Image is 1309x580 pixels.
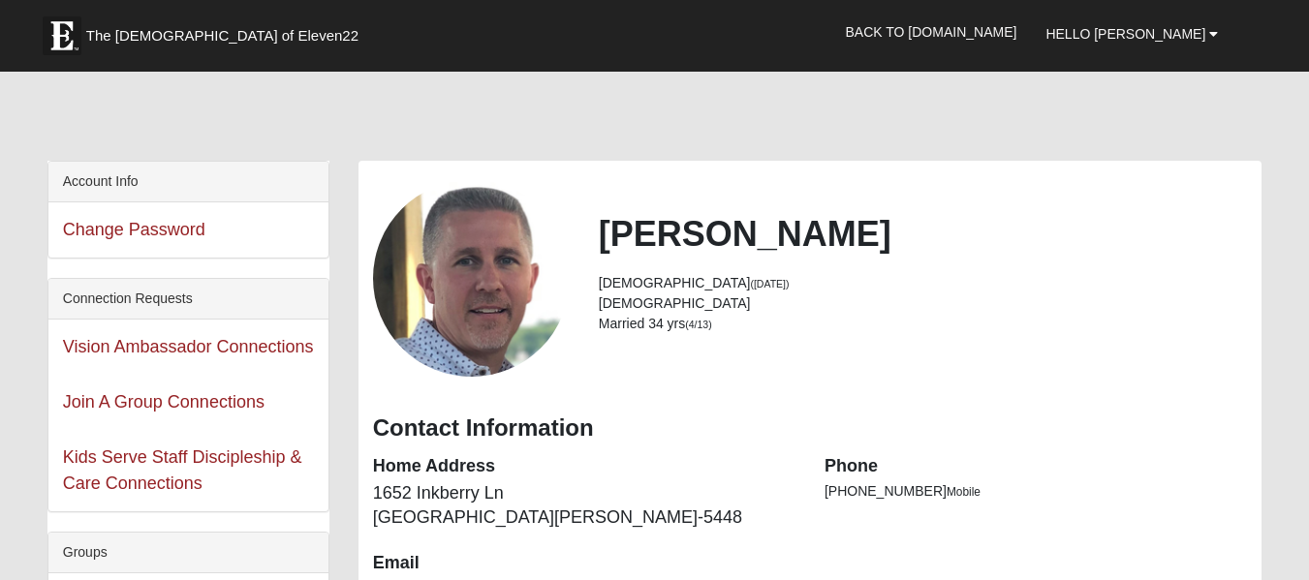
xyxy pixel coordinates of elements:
[33,7,421,55] a: The [DEMOGRAPHIC_DATA] of Eleven22
[373,551,795,576] dt: Email
[825,481,1247,502] li: [PHONE_NUMBER]
[63,447,302,493] a: Kids Serve Staff Discipleship & Care Connections
[1045,26,1205,42] span: Hello [PERSON_NAME]
[63,392,265,412] a: Join A Group Connections
[599,213,1247,255] h2: [PERSON_NAME]
[373,454,795,479] dt: Home Address
[48,162,328,202] div: Account Info
[43,16,81,55] img: Eleven22 logo
[86,26,358,46] span: The [DEMOGRAPHIC_DATA] of Eleven22
[1031,10,1232,58] a: Hello [PERSON_NAME]
[48,279,328,320] div: Connection Requests
[63,220,205,239] a: Change Password
[825,454,1247,479] dt: Phone
[48,533,328,573] div: Groups
[599,314,1247,334] li: Married 34 yrs
[750,278,789,290] small: ([DATE])
[373,481,795,531] dd: 1652 Inkberry Ln [GEOGRAPHIC_DATA][PERSON_NAME]-5448
[63,337,314,356] a: Vision Ambassador Connections
[599,293,1247,314] li: [DEMOGRAPHIC_DATA]
[831,8,1032,56] a: Back to [DOMAIN_NAME]
[373,180,570,377] a: View Fullsize Photo
[685,319,711,330] small: (4/13)
[947,485,981,499] span: Mobile
[373,414,1248,443] h3: Contact Information
[599,273,1247,293] li: [DEMOGRAPHIC_DATA]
